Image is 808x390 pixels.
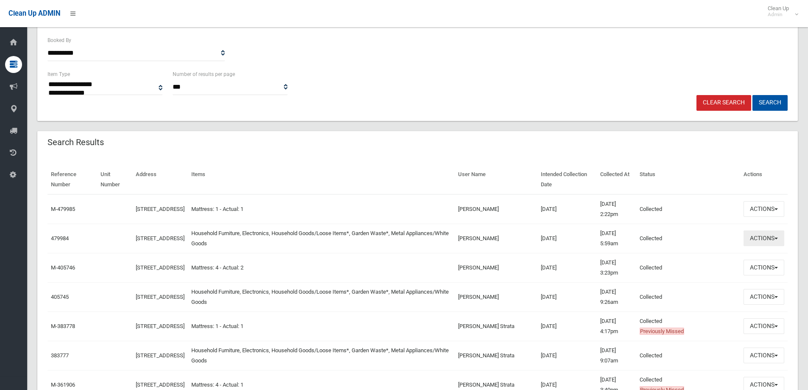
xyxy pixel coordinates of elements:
a: M-405746 [51,264,75,271]
button: Actions [744,201,784,217]
button: Actions [744,260,784,275]
label: Number of results per page [173,70,235,79]
td: [DATE] [537,341,597,370]
a: 479984 [51,235,69,241]
td: [DATE] 5:59am [597,224,636,253]
th: Reference Number [48,165,97,194]
td: [DATE] 9:26am [597,282,636,311]
span: Clean Up ADMIN [8,9,60,17]
th: Address [132,165,188,194]
td: [DATE] [537,253,597,282]
td: Household Furniture, Electronics, Household Goods/Loose Items*, Garden Waste*, Metal Appliances/W... [188,282,455,311]
a: [STREET_ADDRESS] [136,206,185,212]
a: M-361906 [51,382,75,388]
th: Intended Collection Date [537,165,597,194]
a: M-479985 [51,206,75,212]
span: Clean Up [763,5,797,18]
td: [DATE] 2:22pm [597,194,636,224]
td: Collected [636,341,740,370]
td: [DATE] [537,194,597,224]
td: Household Furniture, Electronics, Household Goods/Loose Items*, Garden Waste*, Metal Appliances/W... [188,224,455,253]
a: [STREET_ADDRESS] [136,264,185,271]
button: Actions [744,289,784,305]
label: Booked By [48,36,71,45]
a: [STREET_ADDRESS] [136,323,185,329]
a: Clear Search [696,95,751,111]
button: Search [752,95,788,111]
td: Mattress: 1 - Actual: 1 [188,194,455,224]
td: [PERSON_NAME] [455,282,537,311]
a: [STREET_ADDRESS] [136,382,185,388]
th: Unit Number [97,165,133,194]
button: Actions [744,348,784,363]
a: [STREET_ADDRESS] [136,352,185,359]
th: Actions [740,165,788,194]
th: Collected At [597,165,636,194]
td: [PERSON_NAME] [455,224,537,253]
td: Collected [636,224,740,253]
td: Collected [636,282,740,311]
a: 405745 [51,294,69,300]
td: Collected [636,253,740,282]
span: Previously Missed [640,328,684,335]
td: [DATE] [537,282,597,311]
td: [DATE] [537,311,597,341]
a: M-383778 [51,323,75,329]
td: [PERSON_NAME] [455,253,537,282]
button: Actions [744,318,784,334]
td: [PERSON_NAME] [455,194,537,224]
td: Mattress: 1 - Actual: 1 [188,311,455,341]
td: [DATE] [537,224,597,253]
a: [STREET_ADDRESS] [136,294,185,300]
td: [PERSON_NAME] Strata [455,311,537,341]
a: 383777 [51,352,69,359]
td: [DATE] 4:17pm [597,311,636,341]
header: Search Results [37,134,114,151]
td: Collected [636,311,740,341]
td: Mattress: 4 - Actual: 2 [188,253,455,282]
th: Status [636,165,740,194]
button: Actions [744,230,784,246]
small: Admin [768,11,789,18]
th: Items [188,165,455,194]
td: Household Furniture, Electronics, Household Goods/Loose Items*, Garden Waste*, Metal Appliances/W... [188,341,455,370]
td: [DATE] 9:07am [597,341,636,370]
a: [STREET_ADDRESS] [136,235,185,241]
th: User Name [455,165,537,194]
td: [PERSON_NAME] Strata [455,341,537,370]
label: Item Type [48,70,70,79]
td: [DATE] 3:23pm [597,253,636,282]
td: Collected [636,194,740,224]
